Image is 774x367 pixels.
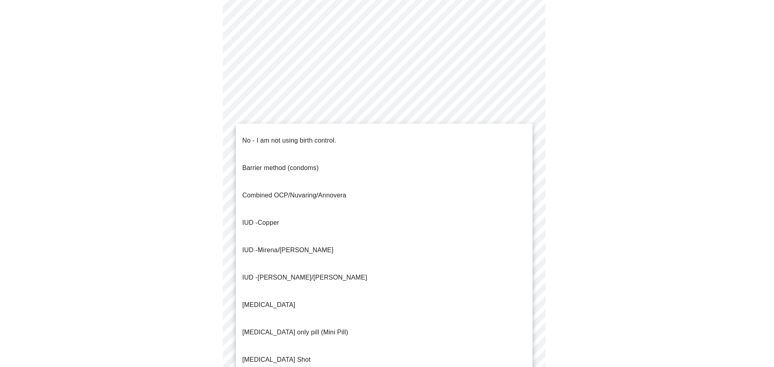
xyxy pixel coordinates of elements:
[258,247,333,253] span: Mirena/[PERSON_NAME]
[242,136,336,145] p: No - I am not using birth control.
[242,245,333,255] p: IUD -
[242,218,279,228] p: Copper
[242,219,258,226] span: IUD -
[242,191,346,200] p: Combined OCP/Nuvaring/Annovera
[242,328,348,337] p: [MEDICAL_DATA] only pill (Mini Pill)
[242,273,367,282] p: [PERSON_NAME]/[PERSON_NAME]
[242,300,295,310] p: [MEDICAL_DATA]
[242,163,318,173] p: Barrier method (condoms)
[242,355,310,365] p: [MEDICAL_DATA] Shot
[242,274,258,281] span: IUD -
